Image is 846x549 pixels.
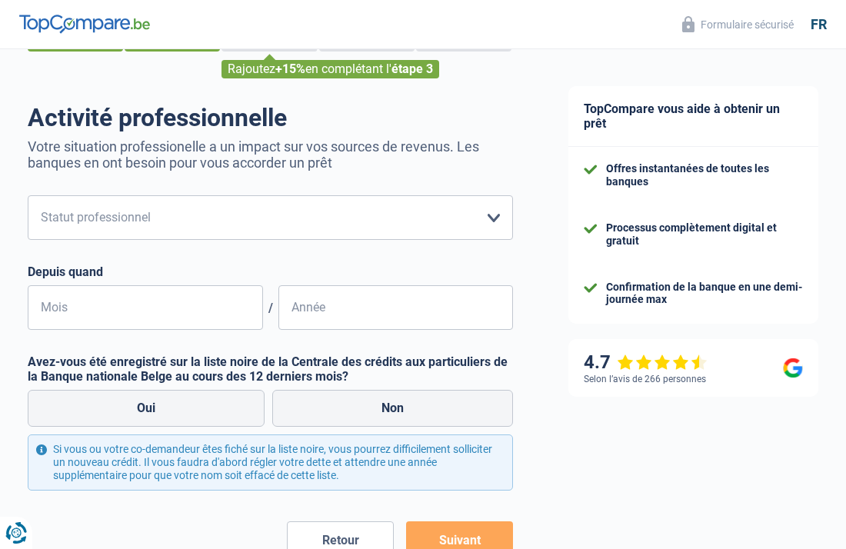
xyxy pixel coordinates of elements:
[391,62,433,76] span: étape 3
[28,103,513,132] h1: Activité professionnelle
[275,62,305,76] span: +15%
[4,486,5,487] img: Advertisement
[28,434,513,490] div: Si vous ou votre co-demandeur êtes fiché sur la liste noire, vous pourrez difficilement sollicite...
[28,285,263,330] input: MM
[263,301,278,315] span: /
[272,390,513,427] label: Non
[28,265,513,279] label: Depuis quand
[606,221,803,248] div: Processus complètement digital et gratuit
[28,390,265,427] label: Oui
[19,15,150,33] img: TopCompare Logo
[606,162,803,188] div: Offres instantanées de toutes les banques
[28,354,513,384] label: Avez-vous été enregistré sur la liste noire de la Centrale des crédits aux particuliers de la Ban...
[568,86,818,147] div: TopCompare vous aide à obtenir un prêt
[673,12,803,37] button: Formulaire sécurisé
[584,351,708,374] div: 4.7
[221,60,439,78] div: Rajoutez en complétant l'
[584,374,706,384] div: Selon l’avis de 266 personnes
[278,285,514,330] input: AAAA
[811,16,827,33] div: fr
[606,281,803,307] div: Confirmation de la banque en une demi-journée max
[28,138,513,171] p: Votre situation professionelle a un impact sur vos sources de revenus. Les banques en ont besoin ...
